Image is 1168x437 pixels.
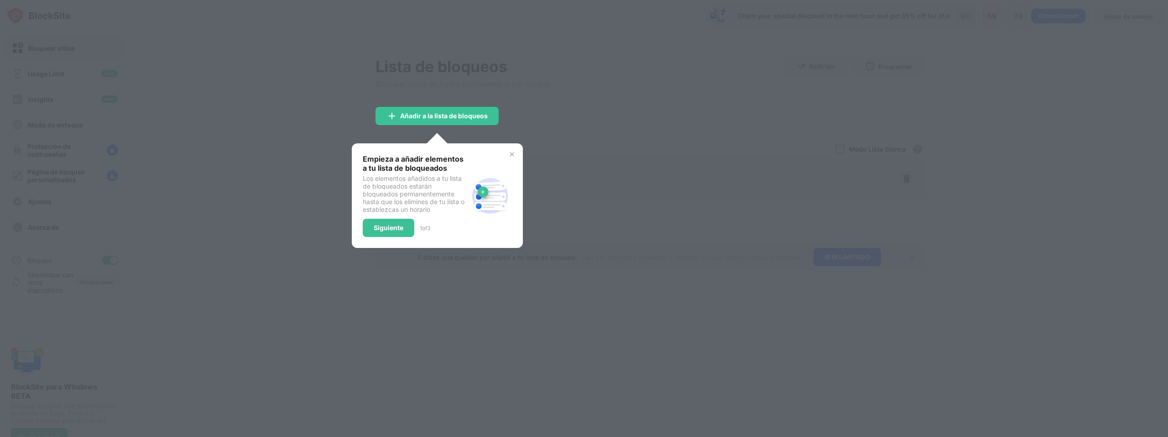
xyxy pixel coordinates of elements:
[508,151,516,158] img: x-button.svg
[420,225,430,232] div: 1 of 3
[374,224,403,232] div: Siguiente
[400,112,488,120] div: Añadir a la lista de bloqueos
[468,174,512,218] img: block-site.svg
[363,154,468,173] div: Empieza a añadir elementos a tu lista de bloqueados
[363,174,468,213] div: Los elementos añadidos a tu lista de bloqueados estarán bloqueados permanentemente hasta que los ...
